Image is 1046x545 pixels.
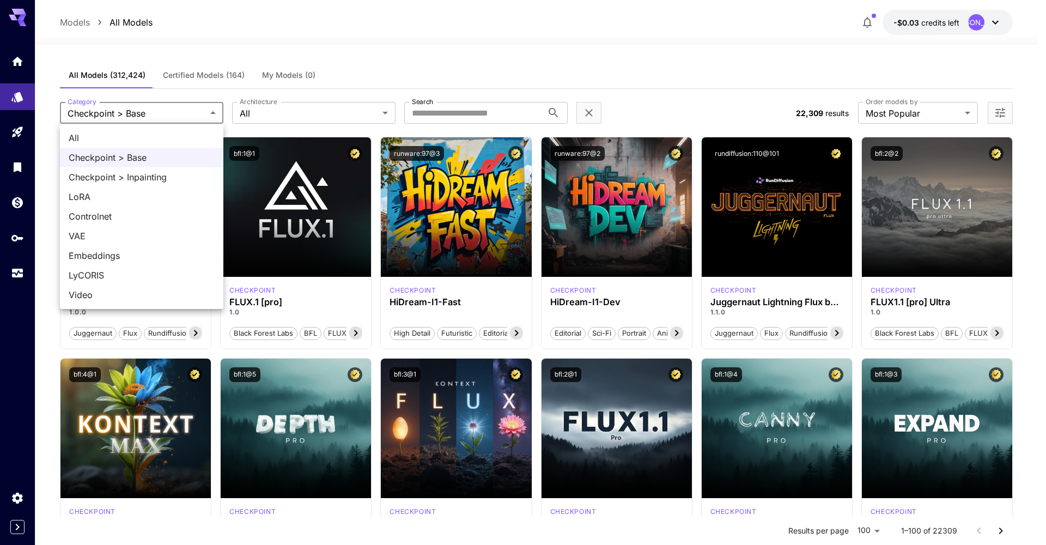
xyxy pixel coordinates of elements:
span: Checkpoint > Inpainting [69,171,215,184]
span: Video [69,288,215,301]
span: VAE [69,229,215,243]
span: All [69,131,215,144]
span: LyCORIS [69,269,215,282]
span: Controlnet [69,210,215,223]
span: Embeddings [69,249,215,262]
span: LoRA [69,190,215,203]
span: Checkpoint > Base [69,151,215,164]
